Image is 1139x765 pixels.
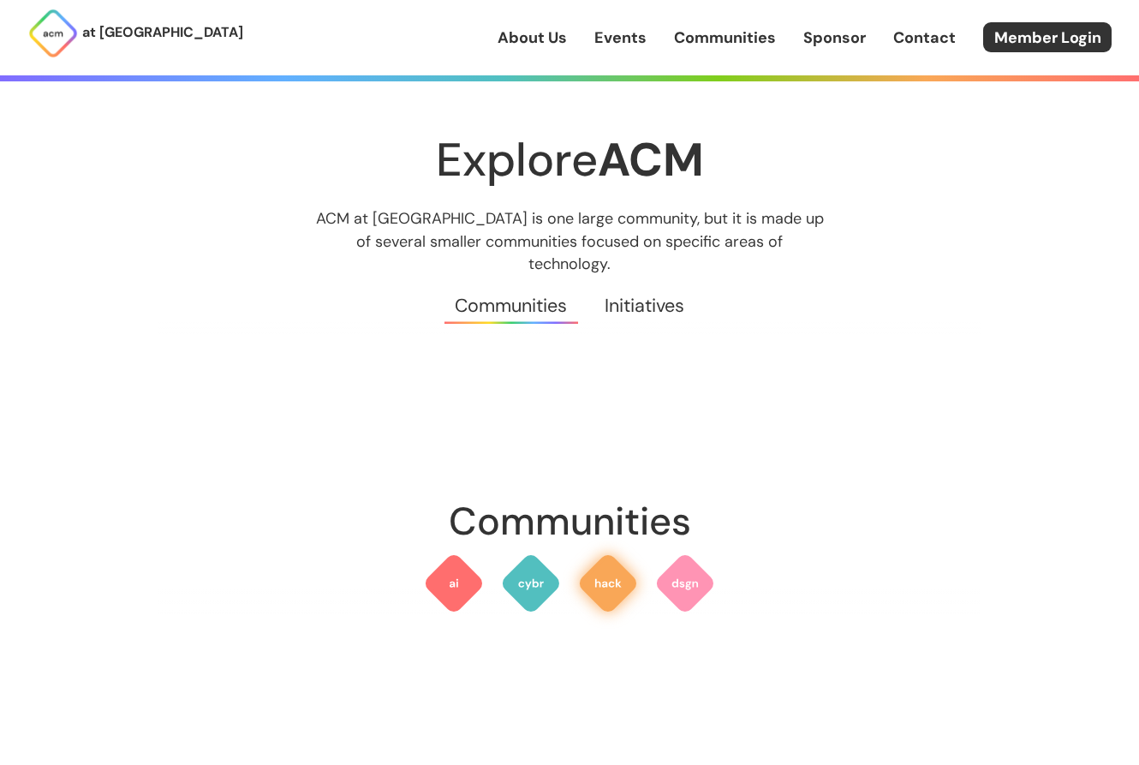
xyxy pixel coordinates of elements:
a: Member Login [983,22,1112,52]
p: at [GEOGRAPHIC_DATA] [82,21,243,44]
a: Communities [674,27,776,49]
a: Initiatives [586,275,702,337]
a: Sponsor [803,27,866,49]
a: Contact [893,27,956,49]
img: ACM Cyber [500,553,562,614]
img: ACM Design [654,553,716,614]
a: About Us [498,27,567,49]
a: Events [594,27,647,49]
p: ACM at [GEOGRAPHIC_DATA] is one large community, but it is made up of several smaller communities... [300,207,839,274]
a: at [GEOGRAPHIC_DATA] [27,8,243,59]
img: ACM AI [423,553,485,614]
a: Communities [437,275,586,337]
img: ACM Logo [27,8,79,59]
h2: Communities [158,491,981,553]
h1: Explore [158,134,981,185]
img: ACM Hack [577,553,639,614]
strong: ACM [598,129,704,190]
